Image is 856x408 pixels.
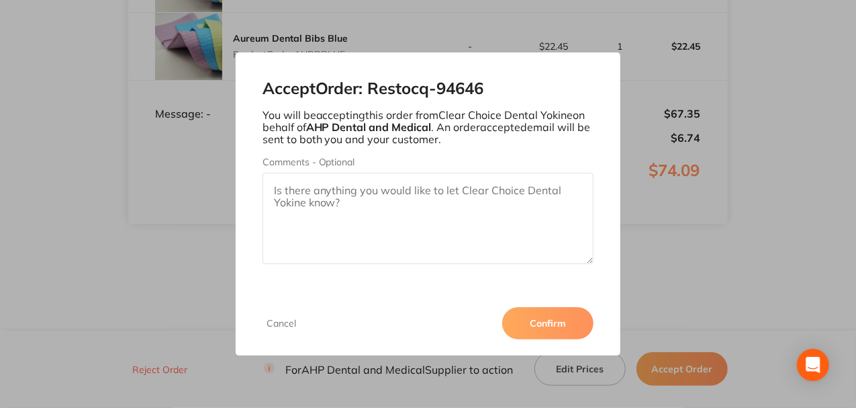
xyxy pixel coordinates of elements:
p: You will be accepting this order from Clear Choice Dental Yokine on behalf of . An order accepted... [263,109,594,146]
button: Cancel [263,317,300,329]
div: Open Intercom Messenger [797,349,829,381]
b: AHP Dental and Medical [306,120,432,134]
h2: Accept Order: Restocq- 94646 [263,79,594,98]
label: Comments - Optional [263,157,594,167]
button: Confirm [502,307,593,339]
